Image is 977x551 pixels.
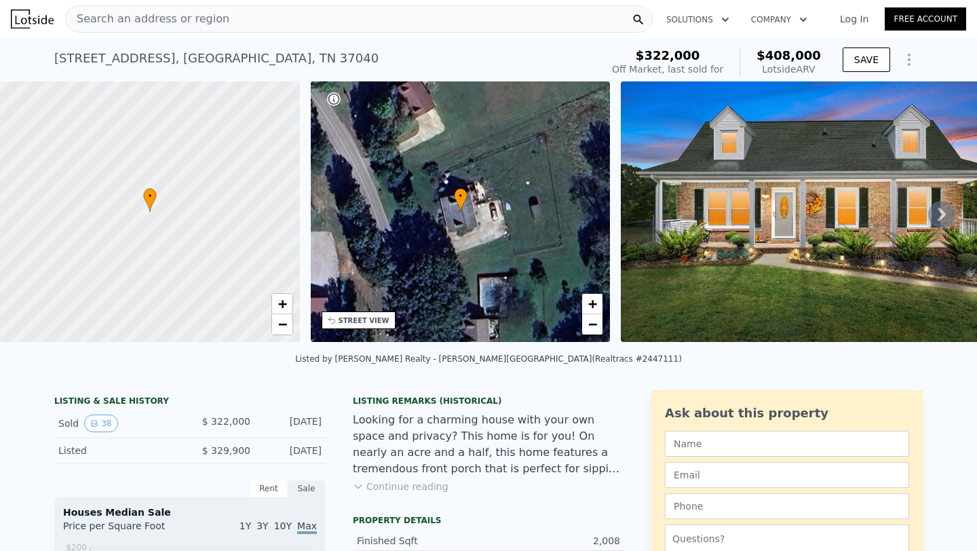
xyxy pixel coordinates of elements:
div: STREET VIEW [339,316,389,326]
div: Rent [250,480,288,497]
div: • [454,188,467,212]
span: 10Y [274,520,292,531]
div: Looking for a charming house with your own space and privacy? This home is for you! On nearly an ... [353,412,624,477]
button: Continue reading [353,480,448,493]
div: LISTING & SALE HISTORY [54,396,326,409]
span: − [277,316,286,332]
div: Listing Remarks (Historical) [353,396,624,406]
button: Show Options [896,46,923,73]
span: $ 322,000 [202,416,250,427]
span: 3Y [256,520,268,531]
span: • [454,190,467,202]
div: Lotside ARV [756,62,821,76]
img: Lotside [11,9,54,28]
a: Log In [824,12,885,26]
span: $408,000 [756,48,821,62]
span: • [143,190,157,202]
div: [DATE] [261,444,322,457]
div: 2,008 [488,534,620,548]
span: − [588,316,597,332]
button: Company [740,7,818,32]
div: Listed [58,444,179,457]
div: Price per Square Foot [63,519,190,541]
div: Houses Median Sale [63,506,317,519]
div: Ask about this property [665,404,909,423]
a: Zoom out [582,314,602,335]
div: [STREET_ADDRESS] , [GEOGRAPHIC_DATA] , TN 37040 [54,49,379,68]
span: 1Y [240,520,251,531]
button: SAVE [843,47,890,72]
span: Search an address or region [66,11,229,27]
input: Email [665,462,909,488]
span: $322,000 [636,48,700,62]
span: $ 329,900 [202,445,250,456]
span: + [277,295,286,312]
span: Max [297,520,317,534]
a: Free Account [885,7,966,31]
a: Zoom in [582,294,602,314]
div: Listed by [PERSON_NAME] Realty - [PERSON_NAME][GEOGRAPHIC_DATA] (Realtracs #2447111) [295,354,682,364]
button: View historical data [84,415,117,432]
div: Property details [353,515,624,526]
div: Sale [288,480,326,497]
div: [DATE] [261,415,322,432]
div: Finished Sqft [357,534,488,548]
input: Name [665,431,909,457]
span: + [588,295,597,312]
div: Off Market, last sold for [612,62,723,76]
button: Solutions [655,7,740,32]
div: • [143,188,157,212]
a: Zoom out [272,314,292,335]
input: Phone [665,493,909,519]
a: Zoom in [272,294,292,314]
div: Sold [58,415,179,432]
